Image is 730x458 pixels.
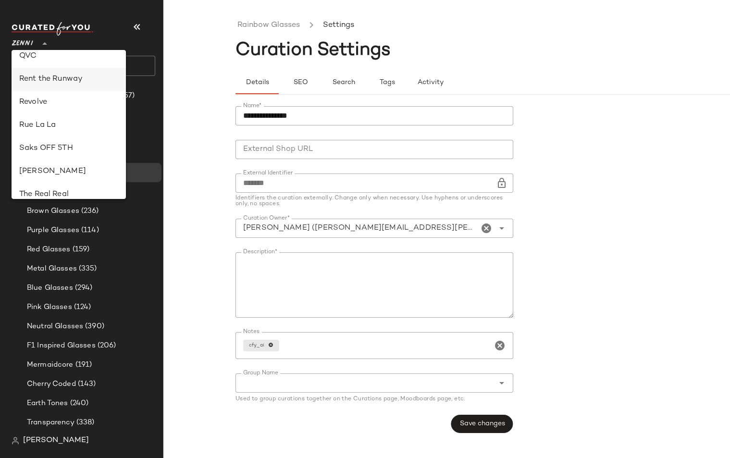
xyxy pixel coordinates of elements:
span: (206) [96,340,116,351]
button: Save changes [451,415,513,433]
div: Rent the Runway [19,74,118,85]
span: Earth Tones [27,398,68,409]
span: Blue Glasses [27,283,73,294]
span: F1 Inspired Glasses [27,340,96,351]
i: Clear Notes [494,340,506,351]
span: (191) [74,359,92,371]
span: (338) [74,417,95,428]
span: (143) [76,379,96,390]
div: QVC [19,50,118,62]
span: Zenni [12,33,33,50]
span: cfy_ai [249,342,268,349]
span: (390) [83,321,104,332]
span: Transparency [27,417,74,428]
span: Mermaidcore [27,359,74,371]
span: (57) [120,90,135,101]
i: Open [496,377,507,389]
span: Curation Settings [235,41,391,60]
span: SEO [293,79,308,87]
span: Brown Glasses [27,206,79,217]
div: [PERSON_NAME] [19,166,118,177]
span: Purple Glasses [27,225,79,236]
i: Open [496,223,507,234]
li: Settings [321,19,356,32]
span: Metal Glasses [27,263,77,274]
span: (335) [77,263,97,274]
div: undefined-list [12,50,126,199]
img: cfy_white_logo.C9jOOHJF.svg [12,22,93,36]
span: Search [332,79,355,87]
span: Save changes [459,420,505,428]
span: (159) [71,244,90,255]
span: (240) [68,398,89,409]
span: (236) [79,206,99,217]
span: Red Glasses [27,244,71,255]
i: Clear Curation Owner* [481,223,492,234]
span: (124) [72,302,91,313]
span: (114) [79,225,99,236]
span: Activity [417,79,443,87]
div: The Real Real [19,189,118,200]
div: Used to group curations together on the Curations page, Moodboards page, etc. [235,396,513,402]
div: Revolve [19,97,118,108]
span: Pink Glasses [27,302,72,313]
span: Neutral Glasses [27,321,83,332]
span: [PERSON_NAME] [23,435,89,446]
img: svg%3e [12,437,19,445]
a: Rainbow Glasses [237,19,300,32]
div: Identifiers the curation externally. Change only when necessary. Use hyphens or underscores only,... [235,196,513,207]
span: Details [245,79,269,87]
span: Cherry Coded [27,379,76,390]
div: Saks OFF 5TH [19,143,118,154]
span: Tags [379,79,395,87]
div: Rue La La [19,120,118,131]
span: (294) [73,283,93,294]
